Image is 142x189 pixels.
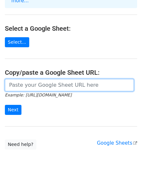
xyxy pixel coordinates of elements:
[5,93,71,97] small: Example: [URL][DOMAIN_NAME]
[5,105,21,115] input: Next
[110,158,142,189] div: Widget de chat
[5,25,137,32] h4: Select a Google Sheet:
[97,140,137,146] a: Google Sheets
[5,37,29,47] a: Select...
[5,139,36,150] a: Need help?
[110,158,142,189] iframe: Chat Widget
[5,79,134,91] input: Paste your Google Sheet URL here
[5,69,137,76] h4: Copy/paste a Google Sheet URL:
